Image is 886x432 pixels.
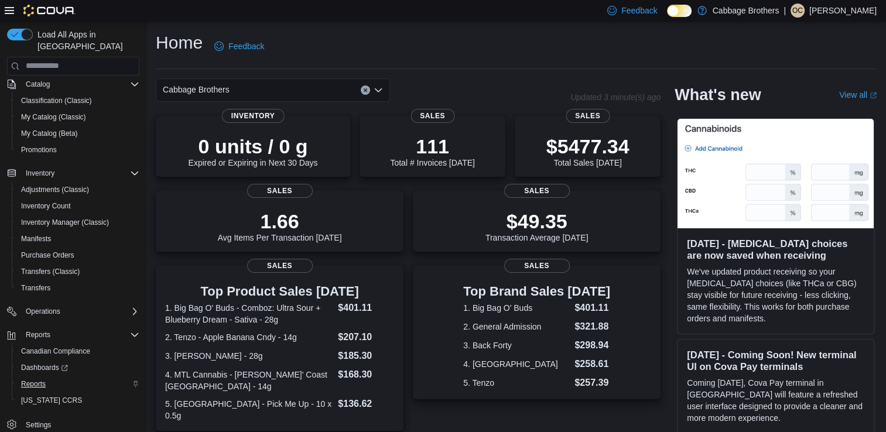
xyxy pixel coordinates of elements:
p: 0 units / 0 g [189,135,318,158]
span: Reports [26,330,50,340]
p: $49.35 [485,210,589,233]
a: [US_STATE] CCRS [16,393,87,407]
button: Transfers (Classic) [12,263,144,280]
span: Catalog [26,80,50,89]
dd: $258.61 [574,357,610,371]
span: My Catalog (Classic) [16,110,139,124]
button: Canadian Compliance [12,343,144,359]
a: Reports [16,377,50,391]
button: [US_STATE] CCRS [12,392,144,409]
span: Inventory Count [16,199,139,213]
span: Settings [21,417,139,431]
dt: 2. Tenzo - Apple Banana Cndy - 14g [165,331,333,343]
a: Feedback [210,35,269,58]
span: Canadian Compliance [16,344,139,358]
dt: 4. [GEOGRAPHIC_DATA] [463,358,570,370]
p: [PERSON_NAME] [809,4,877,18]
img: Cova [23,5,76,16]
button: My Catalog (Beta) [12,125,144,142]
span: My Catalog (Classic) [21,112,86,122]
input: Dark Mode [667,5,692,17]
span: Inventory Manager (Classic) [21,218,109,227]
button: Inventory Count [12,198,144,214]
span: Adjustments (Classic) [16,183,139,197]
span: Transfers (Classic) [16,265,139,279]
div: Avg Items Per Transaction [DATE] [218,210,342,242]
dt: 5. Tenzo [463,377,570,389]
span: Feedback [621,5,657,16]
h3: Top Brand Sales [DATE] [463,284,610,299]
button: Inventory [2,165,144,181]
span: Dark Mode [667,17,668,18]
button: Operations [21,304,65,318]
div: Oliver Coppolino [791,4,805,18]
span: Dashboards [16,361,139,375]
span: Canadian Compliance [21,347,90,356]
a: View allExternal link [839,90,877,100]
span: Sales [247,259,313,273]
dd: $401.11 [574,301,610,315]
button: Inventory Manager (Classic) [12,214,144,231]
p: Updated 3 minute(s) ago [570,92,661,102]
span: Inventory [26,169,54,178]
span: Sales [504,184,570,198]
span: [US_STATE] CCRS [21,396,82,405]
a: Transfers (Classic) [16,265,84,279]
a: Manifests [16,232,56,246]
span: My Catalog (Beta) [16,126,139,140]
dt: 3. [PERSON_NAME] - 28g [165,350,333,362]
span: Transfers (Classic) [21,267,80,276]
span: Adjustments (Classic) [21,185,89,194]
button: Reports [12,376,144,392]
p: Cabbage Brothers [713,4,779,18]
button: Inventory [21,166,59,180]
span: Reports [16,377,139,391]
span: Promotions [21,145,57,155]
button: Transfers [12,280,144,296]
span: My Catalog (Beta) [21,129,78,138]
span: Classification (Classic) [16,94,139,108]
div: Total Sales [DATE] [546,135,630,167]
span: Manifests [21,234,51,244]
dd: $401.11 [338,301,394,315]
button: Clear input [361,85,370,95]
span: Purchase Orders [21,251,74,260]
p: 111 [390,135,474,158]
span: Operations [26,307,60,316]
button: Reports [21,328,55,342]
h3: [DATE] - [MEDICAL_DATA] choices are now saved when receiving [687,238,864,261]
button: Classification (Classic) [12,92,144,109]
h1: Home [156,31,203,54]
a: Inventory Manager (Classic) [16,215,114,229]
span: Promotions [16,143,139,157]
span: Reports [21,379,46,389]
span: Reports [21,328,139,342]
button: My Catalog (Classic) [12,109,144,125]
span: Purchase Orders [16,248,139,262]
a: Promotions [16,143,61,157]
dt: 2. General Admission [463,321,570,332]
h3: Top Product Sales [DATE] [165,284,394,299]
button: Open list of options [374,85,383,95]
dd: $321.88 [574,320,610,334]
span: Washington CCRS [16,393,139,407]
div: Expired or Expiring in Next 30 Days [189,135,318,167]
div: Transaction Average [DATE] [485,210,589,242]
p: Coming [DATE], Cova Pay terminal in [GEOGRAPHIC_DATA] will feature a refreshed user interface des... [687,377,864,424]
p: $5477.34 [546,135,630,158]
span: Inventory Count [21,201,71,211]
button: Purchase Orders [12,247,144,263]
dd: $168.30 [338,368,394,382]
p: | [784,4,786,18]
a: My Catalog (Classic) [16,110,91,124]
dd: $207.10 [338,330,394,344]
div: Total # Invoices [DATE] [390,135,474,167]
dt: 1. Big Bag O' Buds - Comboz: Ultra Sour + Blueberry Dream - Sativa - 28g [165,302,333,325]
a: Settings [21,418,56,432]
dd: $185.30 [338,349,394,363]
button: Operations [2,303,144,320]
h2: What's new [675,85,761,104]
button: Manifests [12,231,144,247]
a: Purchase Orders [16,248,79,262]
span: Inventory [222,109,285,123]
